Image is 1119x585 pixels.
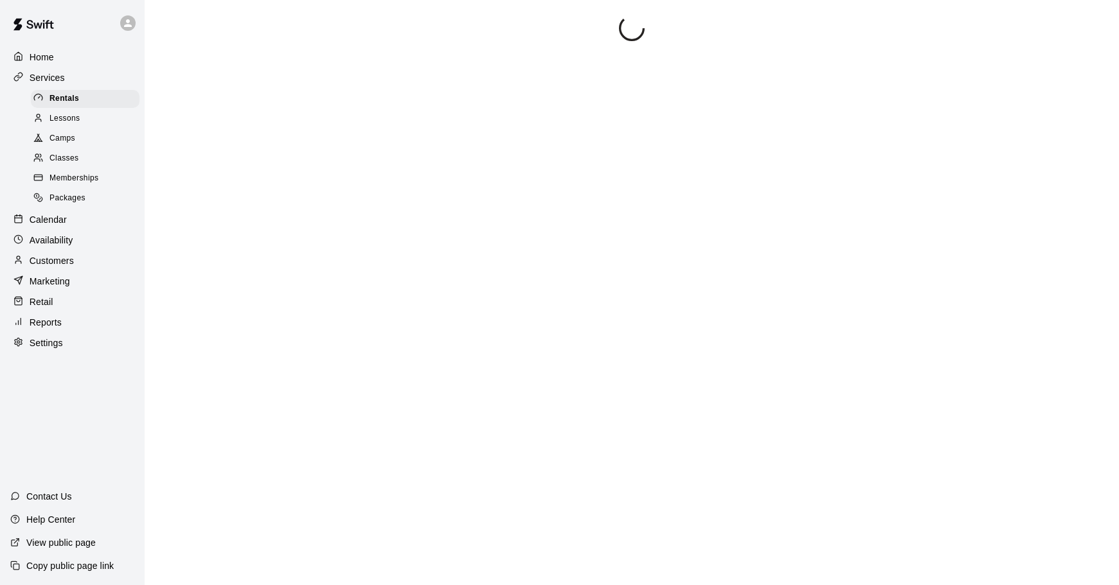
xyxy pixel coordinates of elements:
a: Memberships [31,169,145,189]
p: Contact Us [26,490,72,503]
a: Calendar [10,210,134,229]
p: Services [30,71,65,84]
div: Memberships [31,170,139,188]
p: Marketing [30,275,70,288]
p: Settings [30,336,63,349]
span: Packages [49,192,85,205]
p: Reports [30,316,62,329]
a: Customers [10,251,134,270]
p: Help Center [26,513,75,526]
span: Camps [49,132,75,145]
p: View public page [26,536,96,549]
a: Retail [10,292,134,311]
div: Rentals [31,90,139,108]
a: Home [10,48,134,67]
div: Packages [31,189,139,207]
p: Customers [30,254,74,267]
div: Classes [31,150,139,168]
a: Settings [10,333,134,353]
p: Retail [30,295,53,308]
a: Reports [10,313,134,332]
p: Calendar [30,213,67,226]
span: Lessons [49,112,80,125]
a: Marketing [10,272,134,291]
div: Camps [31,130,139,148]
div: Lessons [31,110,139,128]
span: Classes [49,152,78,165]
a: Lessons [31,109,145,128]
p: Copy public page link [26,559,114,572]
span: Memberships [49,172,98,185]
span: Rentals [49,92,79,105]
a: Packages [31,189,145,209]
a: Availability [10,231,134,250]
a: Classes [31,149,145,169]
a: Camps [31,129,145,149]
p: Availability [30,234,73,247]
p: Home [30,51,54,64]
a: Rentals [31,89,145,109]
a: Services [10,68,134,87]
